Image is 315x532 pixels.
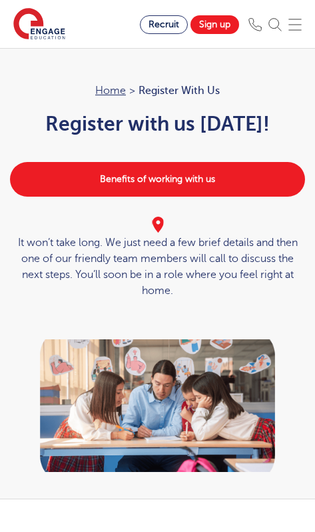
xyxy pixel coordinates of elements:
[288,18,302,31] img: Mobile Menu
[268,18,282,31] img: Search
[129,85,135,97] span: >
[190,15,239,34] a: Sign up
[13,8,65,41] img: Engage Education
[149,19,179,29] span: Recruit
[10,113,305,135] h1: Register with us [DATE]!
[10,217,305,299] div: It won’t take long. We just need a few brief details and then one of our friendly team members wi...
[248,18,262,31] img: Phone
[139,82,220,99] span: Register with us
[95,85,126,97] a: Home
[10,82,305,99] nav: breadcrumb
[140,15,188,34] a: Recruit
[10,162,305,197] a: Benefits of working with us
